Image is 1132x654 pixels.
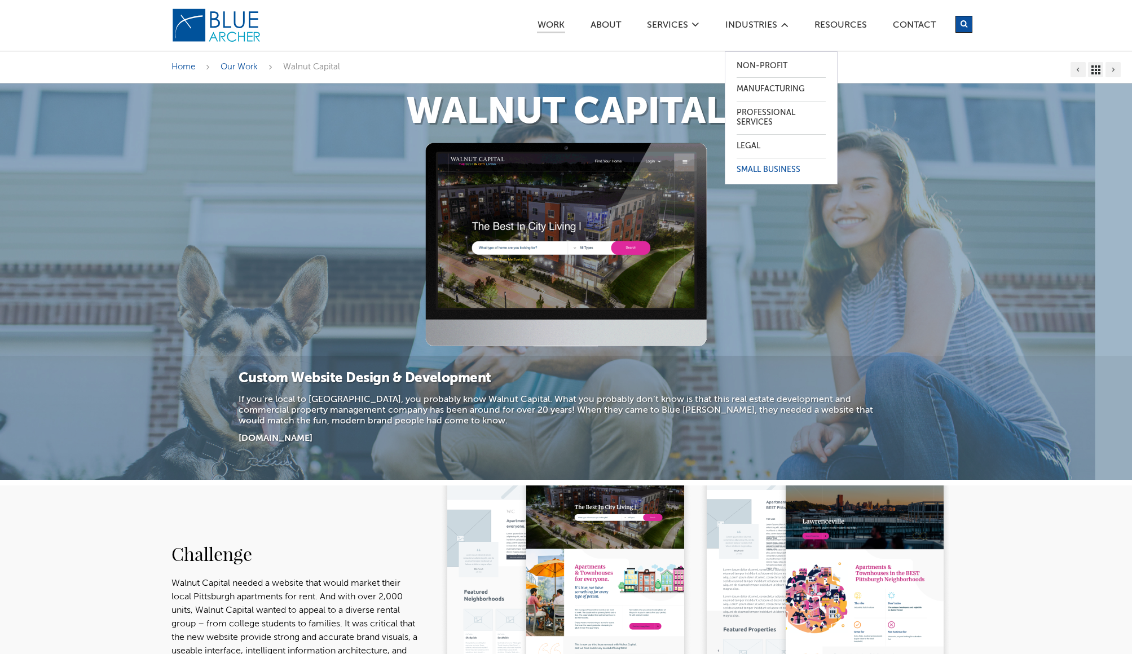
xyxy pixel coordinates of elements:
[537,21,565,33] a: Work
[737,158,826,182] a: Small Business
[221,63,258,71] a: Our Work
[737,55,826,78] a: Non-Profit
[239,395,893,427] p: If you’re local to [GEOGRAPHIC_DATA], you probably know Walnut Capital. What you probably don’t k...
[239,370,893,388] h3: Custom Website Design & Development
[590,21,622,33] a: ABOUT
[737,135,826,158] a: Legal
[239,434,312,443] a: [DOMAIN_NAME]
[892,21,936,33] a: Contact
[171,545,420,563] h2: Challenge
[737,101,826,134] a: Professional Services
[725,21,778,33] a: Industries
[171,8,262,43] img: Blue Archer Logo
[814,21,867,33] a: Resources
[171,95,961,131] h1: Walnut Capital
[283,63,340,71] span: Walnut Capital
[646,21,689,33] a: SERVICES
[171,63,195,71] a: Home
[737,78,826,101] a: Manufacturing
